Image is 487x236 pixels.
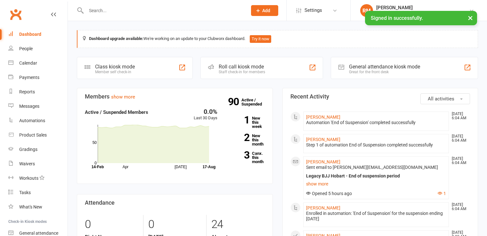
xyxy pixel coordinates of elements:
div: Tasks [19,190,31,195]
a: [PERSON_NAME] [306,137,340,142]
strong: 90 [228,97,241,106]
div: General attendance [19,231,58,236]
span: All activities [428,96,454,102]
div: Class kiosk mode [95,64,135,70]
a: 90Active / Suspended [241,93,270,111]
strong: 1 [227,115,249,125]
div: Workouts [19,176,38,181]
a: Tasks [8,185,68,200]
a: [PERSON_NAME] [306,114,340,120]
div: Last 30 Days [194,108,217,122]
h3: Attendance [85,200,265,206]
button: Try it now [250,35,271,43]
strong: 2 [227,133,249,142]
span: Signed in successfully. [371,15,423,21]
div: What's New [19,204,42,209]
h3: Recent Activity [290,93,470,100]
a: What's New [8,200,68,214]
div: 0 [85,215,138,234]
div: People [19,46,33,51]
a: People [8,42,68,56]
strong: Active / Suspended Members [85,109,148,115]
div: 0 [148,215,201,234]
div: We're working on an update to your Clubworx dashboard. [77,30,478,48]
div: Reports [19,89,35,94]
div: 0.0% [194,108,217,115]
a: [PERSON_NAME] [306,205,340,210]
div: Automations [19,118,45,123]
a: Payments [8,70,68,85]
strong: 3 [227,150,249,160]
div: Automation 'End of Suspension' completed successfully [306,120,446,125]
div: Waivers [19,161,35,166]
a: Automations [8,114,68,128]
a: Messages [8,99,68,114]
div: Step 1 of automation End of Suspension completed successfully [306,142,446,148]
time: [DATE] 6:04 AM [449,112,470,120]
div: Legacy BJJ Hobart - End of suspension period [306,173,446,179]
a: 3Canx. this month [227,151,265,164]
a: Calendar [8,56,68,70]
a: Gradings [8,142,68,157]
div: Messages [19,104,39,109]
h3: Members [85,93,265,100]
a: Workouts [8,171,68,185]
div: Dashboard [19,32,41,37]
div: Calendar [19,60,37,66]
div: Member self check-in [95,70,135,74]
strong: Dashboard upgrade available: [89,36,143,41]
a: show more [306,179,446,188]
input: Search... [84,6,243,15]
div: Legacy [PERSON_NAME][GEOGRAPHIC_DATA] [376,11,469,16]
a: 1New this week [227,116,265,129]
time: [DATE] 6:04 AM [449,134,470,143]
time: [DATE] 6:04 AM [449,203,470,211]
div: Roll call kiosk mode [219,64,265,70]
button: All activities [420,93,470,104]
div: Enrolled in automation: 'End of Suspension' for the suspension ending [DATE] [306,211,446,222]
div: 24 [211,215,264,234]
span: Sent email to [PERSON_NAME][EMAIL_ADDRESS][DOMAIN_NAME] [306,165,438,170]
div: RM [360,4,373,17]
a: 2New this month [227,134,265,146]
a: Waivers [8,157,68,171]
a: Clubworx [8,6,24,22]
a: show more [111,94,135,100]
button: 1 [438,191,446,196]
a: Reports [8,85,68,99]
div: [PERSON_NAME] [376,5,469,11]
div: Staff check-in for members [219,70,265,74]
div: Product Sales [19,132,47,138]
a: Dashboard [8,27,68,42]
a: [PERSON_NAME] [306,159,340,164]
span: Settings [304,3,322,18]
div: Payments [19,75,39,80]
time: [DATE] 6:04 AM [449,157,470,165]
span: Add [262,8,270,13]
div: Great for the front desk [349,70,420,74]
button: × [465,11,476,25]
div: General attendance kiosk mode [349,64,420,70]
div: Gradings [19,147,37,152]
span: Opened 5 hours ago [306,191,352,196]
button: Add [251,5,278,16]
a: Product Sales [8,128,68,142]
